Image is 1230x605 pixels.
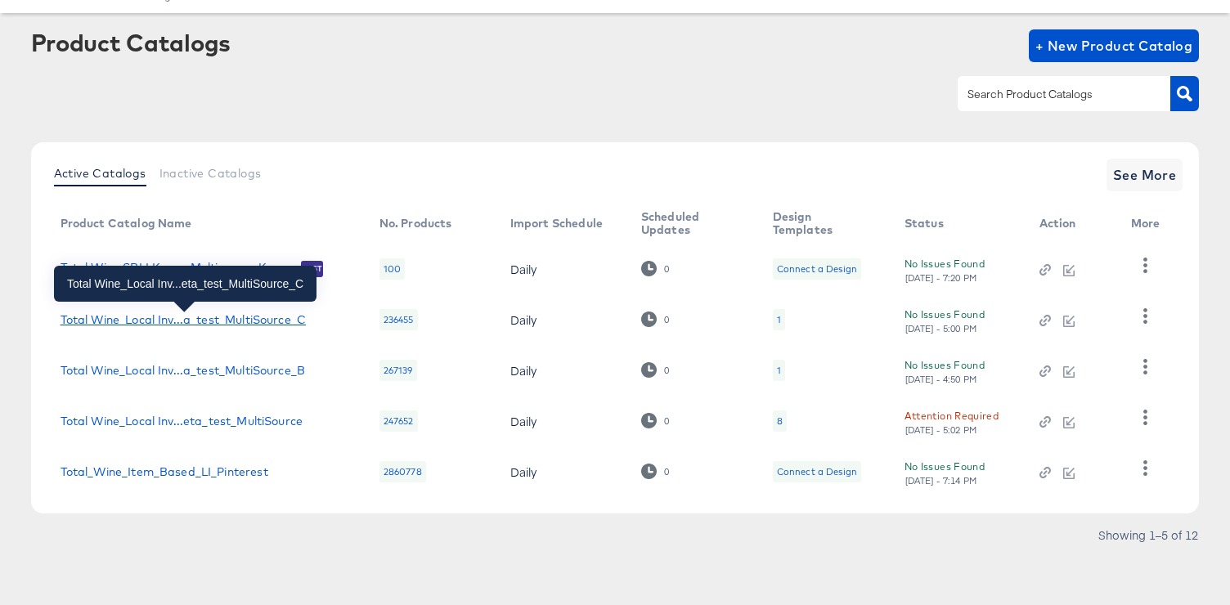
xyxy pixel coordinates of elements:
div: 0 [663,365,670,376]
div: Product Catalogs [31,29,231,56]
div: 1 [777,364,781,377]
div: Connect a Design [777,465,857,478]
div: 0 [641,311,670,327]
div: Import Schedule [510,217,603,230]
div: 1 [777,313,781,326]
div: 0 [641,413,670,428]
div: Connect a Design [777,262,857,276]
th: More [1118,204,1180,244]
td: Daily [497,396,628,446]
td: Daily [497,294,628,345]
a: Total Wine_Local Inv...eta_test_MultiSource [61,415,303,428]
button: Attention Required[DATE] - 5:02 PM [905,407,999,436]
div: 100 [379,258,405,280]
span: Test [301,262,323,276]
th: Status [891,204,1026,244]
a: Total Wine_Local Inv...a_test_MultiSource_B [61,364,305,377]
div: 236455 [379,309,418,330]
div: 2860778 [379,461,426,482]
td: Daily [497,244,628,294]
div: Product Catalog Name [61,217,192,230]
button: See More [1107,159,1183,191]
a: Total Wine SBLI Kargo Multisource Kargo [61,261,294,277]
div: 0 [663,415,670,427]
span: See More [1113,164,1177,186]
th: Action [1026,204,1118,244]
div: Connect a Design [773,258,861,280]
div: Design Templates [773,210,872,236]
div: 1 [773,309,785,330]
div: No. Products [379,217,452,230]
div: 0 [641,362,670,378]
div: 0 [663,263,670,275]
div: Attention Required [905,407,999,424]
a: Total_Wine_Item_Based_LI_Pinterest [61,465,268,478]
div: Showing 1–5 of 12 [1098,529,1199,540]
div: 0 [663,314,670,325]
input: Search Product Catalogs [964,85,1138,104]
div: 0 [641,261,670,276]
span: + New Product Catalog [1035,34,1193,57]
td: Daily [497,345,628,396]
a: Total Wine_Local Inv...a_test_MultiSource_C [61,313,306,326]
div: [DATE] - 5:02 PM [905,424,978,436]
div: 8 [773,410,787,432]
div: Scheduled Updates [641,210,740,236]
td: Daily [497,446,628,497]
div: 8 [777,415,783,428]
span: Active Catalogs [54,167,146,180]
div: 267139 [379,360,417,381]
div: 0 [663,466,670,477]
div: 1 [773,360,785,381]
div: Connect a Design [773,461,861,482]
div: 247652 [379,410,418,432]
div: 0 [641,464,670,479]
span: Inactive Catalogs [159,167,262,180]
button: + New Product Catalog [1029,29,1200,62]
